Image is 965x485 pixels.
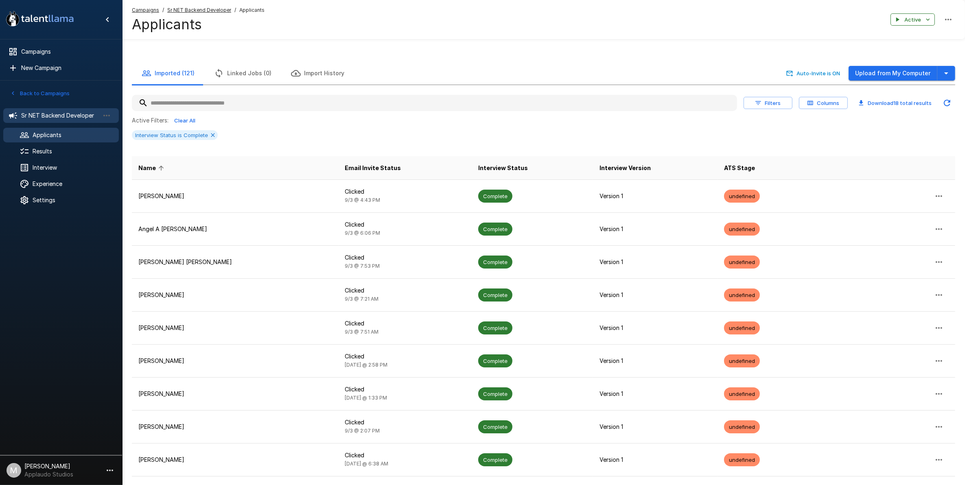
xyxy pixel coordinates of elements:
p: Clicked [345,253,466,262]
p: Version 1 [600,324,711,332]
p: Clicked [345,319,466,328]
p: Version 1 [600,456,711,464]
p: [PERSON_NAME] [138,357,332,365]
span: Interview Status [478,163,528,173]
button: Upload from My Computer [849,66,937,81]
span: Complete [478,258,512,266]
button: Active [891,13,935,26]
p: Version 1 [600,423,711,431]
p: Version 1 [600,192,711,200]
button: Import History [281,62,354,85]
span: [DATE] @ 1:33 PM [345,395,387,401]
span: undefined [724,357,760,365]
button: Download18 total results [854,97,936,109]
button: Linked Jobs (0) [204,62,281,85]
p: Version 1 [600,357,711,365]
span: undefined [724,291,760,299]
span: undefined [724,456,760,464]
button: Clear All [172,114,198,127]
span: Complete [478,390,512,398]
span: undefined [724,390,760,398]
span: 9/3 @ 7:53 PM [345,263,380,269]
p: Version 1 [600,390,711,398]
span: 9/3 @ 2:07 PM [345,428,380,434]
p: [PERSON_NAME] [138,192,332,200]
p: Clicked [345,286,466,295]
p: [PERSON_NAME] [138,456,332,464]
span: [DATE] @ 6:38 AM [345,461,388,467]
p: Angel A [PERSON_NAME] [138,225,332,233]
span: 9/3 @ 7:21 AM [345,296,379,302]
span: Complete [478,357,512,365]
p: [PERSON_NAME] [138,423,332,431]
span: undefined [724,258,760,266]
span: Interview Status is Complete [132,132,211,138]
p: Active Filters: [132,116,168,125]
button: Updated Today - 3:54 PM [939,95,955,111]
span: 9/3 @ 4:43 PM [345,197,380,203]
p: Clicked [345,221,466,229]
span: Name [138,163,166,173]
span: Interview Version [600,163,651,173]
p: Clicked [345,418,466,426]
span: undefined [724,225,760,233]
span: [DATE] @ 2:58 PM [345,362,387,368]
p: Clicked [345,188,466,196]
div: Interview Status is Complete [132,130,218,140]
p: Clicked [345,385,466,393]
span: undefined [724,192,760,200]
span: ATS Stage [724,163,755,173]
span: undefined [724,423,760,431]
span: Email Invite Status [345,163,401,173]
p: Version 1 [600,225,711,233]
button: Filters [744,97,792,109]
span: 9/3 @ 7:51 AM [345,329,379,335]
span: Complete [478,291,512,299]
p: [PERSON_NAME] [138,291,332,299]
p: Clicked [345,451,466,459]
span: Complete [478,225,512,233]
p: Version 1 [600,291,711,299]
p: Clicked [345,352,466,360]
span: Complete [478,423,512,431]
p: [PERSON_NAME] [138,324,332,332]
p: [PERSON_NAME] [PERSON_NAME] [138,258,332,266]
p: [PERSON_NAME] [138,390,332,398]
button: Auto-Invite is ON [785,67,842,80]
span: undefined [724,324,760,332]
span: 9/3 @ 6:06 PM [345,230,380,236]
span: Complete [478,456,512,464]
button: Columns [799,97,848,109]
p: Version 1 [600,258,711,266]
h4: Applicants [132,16,265,33]
span: Complete [478,324,512,332]
span: Complete [478,192,512,200]
button: Imported (121) [132,62,204,85]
